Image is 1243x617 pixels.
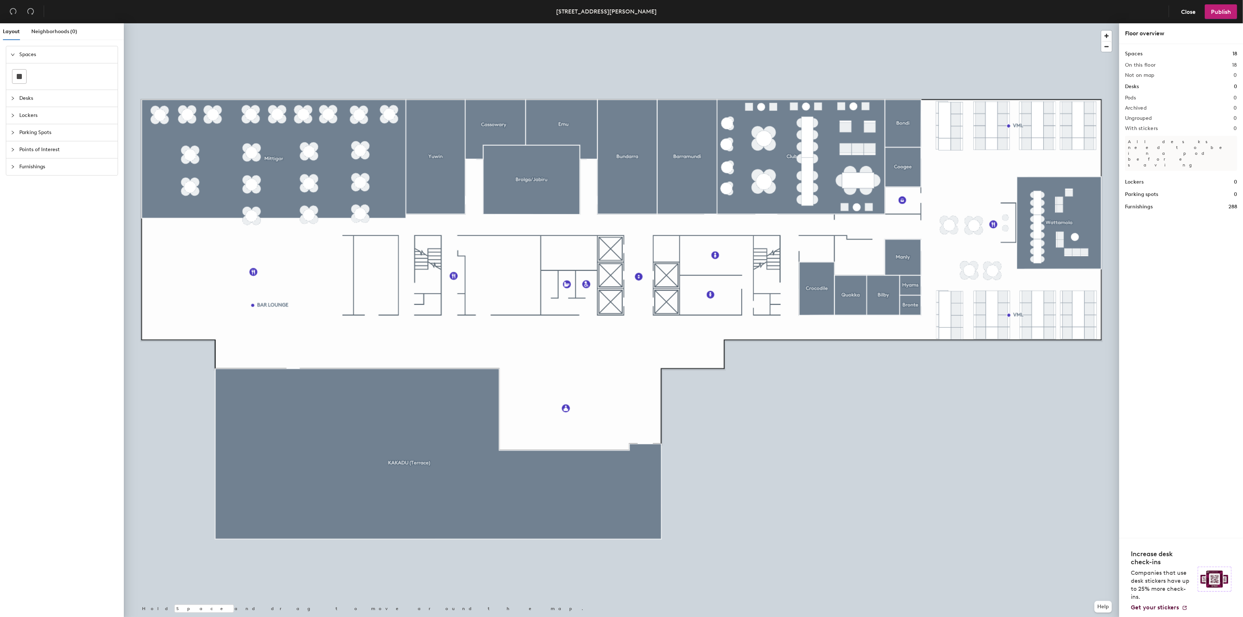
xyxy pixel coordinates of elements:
span: collapsed [11,96,15,101]
span: Points of Interest [19,141,113,158]
h2: On this floor [1125,62,1156,68]
h1: Furnishings [1125,203,1153,211]
h2: 0 [1234,95,1237,101]
span: Close [1181,8,1196,15]
h2: Archived [1125,105,1146,111]
button: Redo (⌘ + ⇧ + Z) [23,4,38,19]
h1: Spaces [1125,50,1142,58]
button: Undo (⌘ + Z) [6,4,20,19]
span: Get your stickers [1131,604,1179,611]
h1: 0 [1234,190,1237,199]
h1: 288 [1228,203,1237,211]
a: Get your stickers [1131,604,1188,611]
button: Help [1094,601,1112,613]
span: Furnishings [19,158,113,175]
button: Close [1175,4,1202,19]
p: All desks need to be in a pod before saving [1125,136,1237,171]
h2: 0 [1234,115,1237,121]
h4: Increase desk check-ins [1131,550,1193,566]
h2: 0 [1234,126,1237,131]
h2: Not on map [1125,72,1155,78]
span: Spaces [19,46,113,63]
p: Companies that use desk stickers have up to 25% more check-ins. [1131,569,1193,601]
span: Parking Spots [19,124,113,141]
h2: Pods [1125,95,1136,101]
h1: 18 [1232,50,1237,58]
div: Floor overview [1125,29,1237,38]
span: Neighborhoods (0) [31,28,77,35]
button: Publish [1205,4,1237,19]
h1: Desks [1125,83,1139,91]
div: [STREET_ADDRESS][PERSON_NAME] [556,7,657,16]
h1: Lockers [1125,178,1144,186]
span: collapsed [11,165,15,169]
span: Desks [19,90,113,107]
img: Sticker logo [1198,567,1231,592]
span: collapsed [11,130,15,135]
span: collapsed [11,148,15,152]
h1: 0 [1234,178,1237,186]
span: Lockers [19,107,113,124]
span: collapsed [11,113,15,118]
h2: 0 [1234,105,1237,111]
h2: With stickers [1125,126,1158,131]
span: expanded [11,52,15,57]
h2: Ungrouped [1125,115,1152,121]
h1: 0 [1234,83,1237,91]
h2: 0 [1234,72,1237,78]
span: Publish [1211,8,1231,15]
h1: Parking spots [1125,190,1158,199]
h2: 18 [1232,62,1237,68]
span: Layout [3,28,20,35]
